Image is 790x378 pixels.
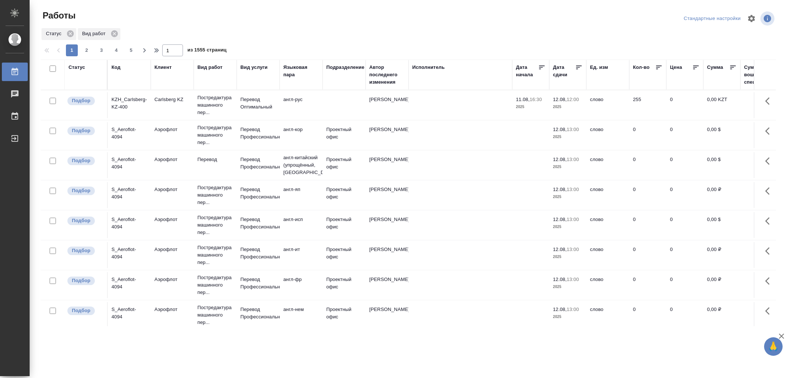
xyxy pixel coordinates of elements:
[586,182,629,208] td: слово
[326,64,364,71] div: Подразделение
[516,103,546,111] p: 2025
[323,302,366,328] td: Проектный офис
[666,242,703,268] td: 0
[154,64,171,71] div: Клиент
[761,272,779,290] button: Здесь прячутся важные кнопки
[69,64,85,71] div: Статус
[154,96,190,103] p: Carlsberg KZ
[743,10,760,27] span: Настроить таблицу
[553,103,583,111] p: 2025
[197,64,223,71] div: Вид работ
[761,212,779,230] button: Здесь прячутся важные кнопки
[761,182,779,200] button: Здесь прячутся важные кнопки
[633,64,650,71] div: Кол-во
[703,272,740,298] td: 0,00 ₽
[323,242,366,268] td: Проектный офис
[682,13,743,24] div: split button
[629,92,666,118] td: 255
[197,304,233,326] p: Постредактура машинного пер...
[283,64,319,78] div: Языковая пара
[703,92,740,118] td: 0,00 KZT
[280,212,323,238] td: англ-исп
[567,277,579,282] p: 13:00
[760,11,776,26] span: Посмотреть информацию
[703,182,740,208] td: 0,00 ₽
[67,126,103,136] div: Можно подбирать исполнителей
[761,122,779,140] button: Здесь прячутся важные кнопки
[567,247,579,252] p: 13:00
[197,184,233,206] p: Постредактура машинного пер...
[280,272,323,298] td: англ-фр
[666,122,703,148] td: 0
[670,64,682,71] div: Цена
[96,47,107,54] span: 3
[666,182,703,208] td: 0
[567,157,579,162] p: 13:00
[553,97,567,102] p: 12.08,
[240,186,276,201] p: Перевод Профессиональный
[197,214,233,236] p: Постредактура машинного пер...
[366,242,409,268] td: [PERSON_NAME]
[666,272,703,298] td: 0
[197,156,233,163] p: Перевод
[666,152,703,178] td: 0
[78,28,120,40] div: Вид работ
[366,302,409,328] td: [PERSON_NAME]
[110,44,122,56] button: 4
[125,44,137,56] button: 5
[81,44,93,56] button: 2
[154,126,190,133] p: Аэрофлот
[530,97,542,102] p: 16:30
[240,64,268,71] div: Вид услуги
[240,96,276,111] p: Перевод Оптимальный
[67,96,103,106] div: Можно подбирать исполнителей
[81,47,93,54] span: 2
[111,306,147,321] div: S_Aeroflot-4094
[111,216,147,231] div: S_Aeroflot-4094
[586,242,629,268] td: слово
[369,64,405,86] div: Автор последнего изменения
[197,274,233,296] p: Постредактура машинного пер...
[41,28,76,40] div: Статус
[553,307,567,312] p: 12.08,
[111,126,147,141] div: S_Aeroflot-4094
[703,302,740,328] td: 0,00 ₽
[553,217,567,222] p: 12.08,
[280,182,323,208] td: англ-яп
[586,152,629,178] td: слово
[629,272,666,298] td: 0
[240,276,276,291] p: Перевод Профессиональный
[67,156,103,166] div: Можно подбирать исполнителей
[323,272,366,298] td: Проектный офис
[197,124,233,146] p: Постредактура машинного пер...
[96,44,107,56] button: 3
[111,276,147,291] div: S_Aeroflot-4094
[703,212,740,238] td: 0,00 $
[366,152,409,178] td: [PERSON_NAME]
[67,276,103,286] div: Можно подбирать исполнителей
[567,217,579,222] p: 13:00
[72,157,90,164] p: Подбор
[590,64,608,71] div: Ед. изм
[366,92,409,118] td: [PERSON_NAME]
[744,64,781,86] div: Сумма, вошедшая в спецификацию
[586,212,629,238] td: слово
[586,122,629,148] td: слово
[67,306,103,316] div: Можно подбирать исполнителей
[761,302,779,320] button: Здесь прячутся важные кнопки
[111,96,147,111] div: KZH_Carlsberg-KZ-400
[412,64,445,71] div: Исполнитель
[111,186,147,201] div: S_Aeroflot-4094
[553,157,567,162] p: 12.08,
[82,30,108,37] p: Вид работ
[197,244,233,266] p: Постредактура машинного пер...
[72,187,90,194] p: Подбор
[629,302,666,328] td: 0
[629,242,666,268] td: 0
[154,306,190,313] p: Аэрофлот
[323,152,366,178] td: Проектный офис
[703,152,740,178] td: 0,00 $
[72,277,90,284] p: Подбор
[553,223,583,231] p: 2025
[111,64,120,71] div: Код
